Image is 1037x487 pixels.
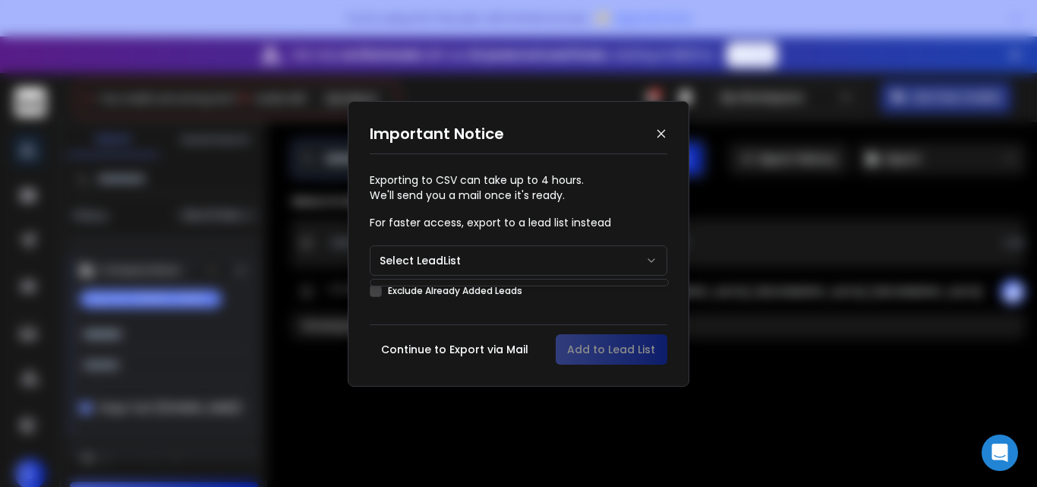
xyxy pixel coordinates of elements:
button: Select LeadList [370,245,667,276]
label: Exclude Already Added Leads [388,285,522,297]
h1: Important Notice [370,123,504,144]
p: Continue to Export via Mail [370,334,541,365]
p: For faster access, export to a lead list instead [370,215,667,230]
div: Exporting to CSV can take up to 4 hours. We'll send you a mail once it's ready. [370,172,667,203]
div: Open Intercom Messenger [982,435,1018,471]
